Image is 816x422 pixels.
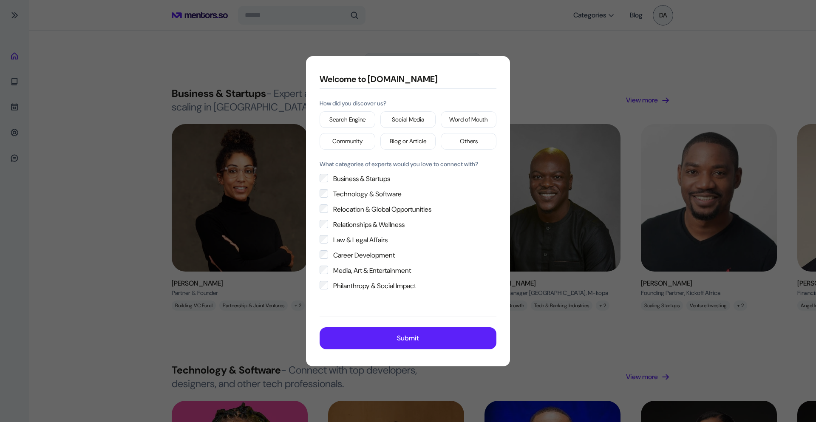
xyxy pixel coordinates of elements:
[320,266,328,274] input: Media, Art & Entertainment
[320,327,496,349] button: Submit
[449,115,488,124] p: Word of Mouth
[333,235,388,245] p: Law & Legal Affairs
[320,235,328,244] input: Law & Legal Affairs
[333,189,402,199] p: Technology & Software
[320,160,478,169] p: What categories of experts would you love to connect with?
[333,266,411,276] p: Media, Art & Entertainment
[333,220,405,230] p: Relationships & Wellness
[320,73,438,85] h6: Welcome to [DOMAIN_NAME]
[460,137,478,146] p: Others
[320,250,328,259] input: Career Development
[333,174,390,184] p: Business & Startups
[392,115,424,124] p: Social Media
[320,189,328,198] input: Technology & Software
[333,204,431,215] p: Relocation & Global Opportunities
[320,281,328,289] input: Philanthropy & Social Impact
[320,99,386,108] p: How did you discover us?
[320,204,328,213] input: Relocation & Global Opportunities
[333,250,395,261] p: Career Development
[333,281,416,291] p: Philanthropy & Social Impact
[332,137,363,146] p: Community
[329,115,365,124] p: Search Engine
[397,333,419,343] p: Submit
[390,137,426,146] p: Blog or Article
[320,220,328,228] input: Relationships & Wellness
[320,174,328,182] input: Business & Startups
